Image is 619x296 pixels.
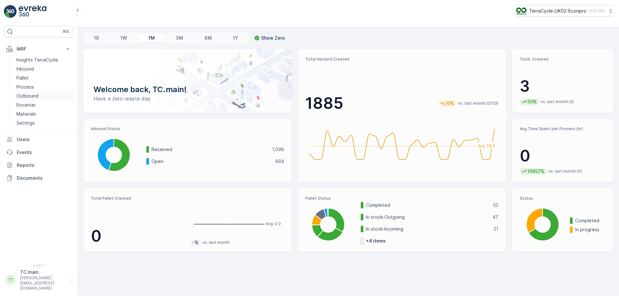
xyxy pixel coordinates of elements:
[4,5,17,18] img: logo
[17,175,71,181] p: Documents
[14,119,74,128] a: Settings
[16,57,58,63] p: Insights TerraCycle
[91,226,185,246] p: 0
[120,35,127,41] p: 1W
[14,110,74,119] a: Materials
[275,158,284,165] p: 894
[192,239,199,246] p: -%
[527,168,545,175] p: 10857%
[152,158,271,165] p: Open
[541,99,574,104] p: vs. last month (2)
[520,77,606,96] p: 3
[516,5,614,17] button: TerraCycle-UK02-Econpro(+01:00)
[305,94,343,113] p: 1885
[493,214,498,220] p: 47
[520,57,606,62] p: Total Created
[152,146,268,153] p: Received
[14,73,74,82] a: Pallet
[305,196,498,201] p: Pallet Status
[63,29,69,34] p: ⌘B
[17,149,71,156] p: Events
[16,66,34,72] p: Inbound
[14,64,74,73] a: Inbound
[91,196,185,201] p: Total Pallet Created
[529,8,586,14] p: TerraCycle-UK02-Econpro
[520,146,606,166] p: 0
[366,226,489,232] p: In stock-Incoming
[520,196,606,201] p: Status
[204,35,212,41] p: 6M
[202,240,230,245] p: vs. last month
[16,102,36,108] p: Envanter
[93,84,281,95] p: Welcome back, TC.main!
[4,264,74,268] span: v 1.51.1
[176,35,183,41] p: 3M
[4,172,74,185] a: Documents
[458,101,498,106] p: vs. last month (2103)
[575,226,606,233] p: In progress
[4,133,74,146] a: Users
[5,275,16,285] div: TT
[233,35,238,41] p: 1Y
[589,8,605,14] p: ( +01:00 )
[16,84,34,90] p: Process
[20,269,68,275] p: TC.main
[4,43,74,55] button: MRF
[520,126,606,131] p: Avg Time Spent per Process (hr)
[16,111,36,117] p: Materials
[16,120,35,126] p: Settings
[4,146,74,159] a: Events
[14,82,74,91] a: Process
[445,100,455,107] p: 10%
[272,146,284,153] p: 1,098
[305,57,498,62] p: Total Inbound Created
[516,7,526,14] img: terracycle_logo_wKaHoWT.png
[93,95,281,102] p: Have a zero-waste day
[14,91,74,100] a: Outbound
[4,159,74,172] a: Reports
[494,226,498,232] p: 21
[17,162,71,168] p: Reports
[91,126,284,131] p: Inbound Status
[16,75,29,81] p: Pallet
[548,169,582,174] p: vs. last month (0)
[17,136,71,143] p: Users
[366,238,386,244] p: + 4 items
[19,5,46,18] img: logo_light-DOdMpM7g.png
[148,35,155,41] p: 1M
[17,46,61,52] p: MRF
[20,275,68,291] p: [PERSON_NAME][EMAIL_ADDRESS][DOMAIN_NAME]
[16,93,38,99] p: Outbound
[261,35,285,41] p: Show Zero
[14,100,74,110] a: Envanter
[4,269,74,291] button: TTTC.main[PERSON_NAME][EMAIL_ADDRESS][DOMAIN_NAME]
[575,217,606,224] p: Completed
[14,55,74,64] a: Insights TerraCycle
[94,35,99,41] p: 1D
[366,214,488,220] p: In stock-Outgoing
[527,99,537,105] p: 50%
[366,202,489,208] p: Completed
[493,202,498,208] p: 52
